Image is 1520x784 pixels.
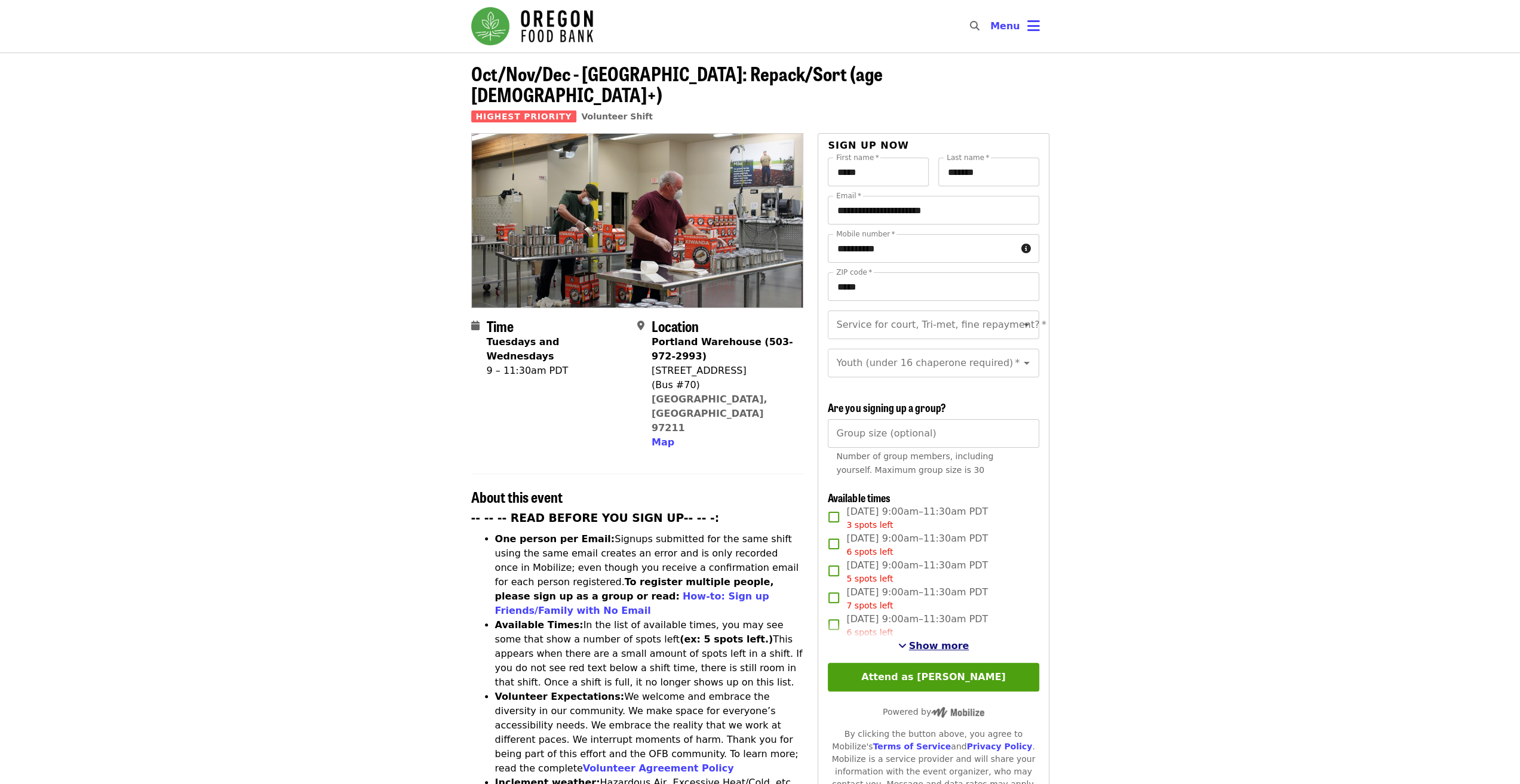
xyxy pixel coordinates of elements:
[652,364,794,378] div: [STREET_ADDRESS]
[637,320,644,331] i: map-marker-alt icon
[495,576,774,602] strong: To register multiple people, please sign up as a group or read:
[652,315,699,336] span: Location
[873,742,951,751] a: Terms of Service
[898,639,969,653] button: See more timeslots
[828,399,945,415] span: Are you signing up a group?
[471,59,883,108] span: Oct/Nov/Dec - [GEOGRAPHIC_DATA]: Repack/Sort (age [DEMOGRAPHIC_DATA]+)
[487,364,628,378] div: 9 – 11:30am PDT
[471,512,720,524] strong: -- -- -- READ BEFORE YOU SIGN UP-- -- -:
[828,196,1039,225] input: Email
[495,690,804,776] li: We welcome and embrace the diversity in our community. We make space for everyone’s accessibility...
[495,533,615,545] strong: One person per Email:
[846,601,893,610] span: 7 spots left
[836,192,861,199] label: Email
[1021,243,1031,254] i: circle-info icon
[583,763,734,774] a: Volunteer Agreement Policy
[581,112,653,121] a: Volunteer Shift
[883,707,984,717] span: Powered by
[652,378,794,392] div: (Bus #70)
[947,154,989,161] label: Last name
[1018,316,1035,333] button: Open
[495,532,804,618] li: Signups submitted for the same shift using the same email creates an error and is only recorded o...
[846,531,988,558] span: [DATE] 9:00am–11:30am PDT
[472,134,803,307] img: Oct/Nov/Dec - Portland: Repack/Sort (age 16+) organized by Oregon Food Bank
[836,230,895,238] label: Mobile number
[966,742,1032,751] a: Privacy Policy
[828,419,1039,448] input: [object Object]
[909,640,969,651] span: Show more
[931,707,984,718] img: Powered by Mobilize
[836,154,879,161] label: First name
[836,451,993,475] span: Number of group members, including yourself. Maximum group size is 30
[828,140,909,151] span: Sign up now
[828,663,1039,691] button: Attend as [PERSON_NAME]
[495,619,584,631] strong: Available Times:
[846,585,988,612] span: [DATE] 9:00am–11:30am PDT
[981,12,1049,41] button: Toggle account menu
[846,628,893,637] span: 6 spots left
[680,634,773,645] strong: (ex: 5 spots left.)
[652,436,674,448] span: Map
[652,393,767,433] a: [GEOGRAPHIC_DATA], [GEOGRAPHIC_DATA] 97211
[987,12,996,41] input: Search
[495,618,804,690] li: In the list of available times, you may see some that show a number of spots left This appears wh...
[828,158,929,186] input: First name
[846,558,988,585] span: [DATE] 9:00am–11:30am PDT
[487,315,514,336] span: Time
[970,20,979,32] i: search icon
[471,110,577,122] span: Highest Priority
[652,435,674,450] button: Map
[487,336,560,362] strong: Tuesdays and Wednesdays
[495,591,769,616] a: How-to: Sign up Friends/Family with No Email
[828,272,1039,301] input: ZIP code
[471,486,563,507] span: About this event
[846,612,988,639] span: [DATE] 9:00am–11:30am PDT
[836,269,872,276] label: ZIP code
[846,505,988,531] span: [DATE] 9:00am–11:30am PDT
[846,520,893,530] span: 3 spots left
[846,574,893,583] span: 5 spots left
[938,158,1039,186] input: Last name
[471,320,480,331] i: calendar icon
[1018,355,1035,371] button: Open
[828,234,1016,263] input: Mobile number
[1027,17,1040,35] i: bars icon
[652,336,793,362] strong: Portland Warehouse (503-972-2993)
[990,20,1020,32] span: Menu
[495,691,625,702] strong: Volunteer Expectations:
[471,7,593,45] img: Oregon Food Bank - Home
[828,490,890,505] span: Available times
[846,547,893,557] span: 6 spots left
